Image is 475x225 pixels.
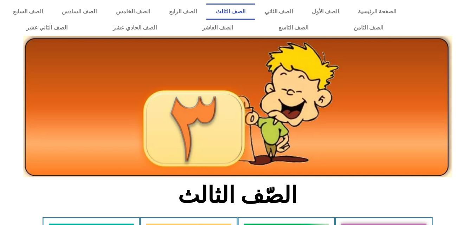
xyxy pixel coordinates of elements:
[160,4,206,20] a: الصف الرابع
[52,4,106,20] a: الصف السادس
[4,20,90,36] a: الصف الثاني عشر
[331,20,406,36] a: الصف الثامن
[121,181,354,209] h2: الصّف الثالث
[90,20,179,36] a: الصف الحادي عشر
[302,4,348,20] a: الصف الأول
[206,4,255,20] a: الصف الثالث
[107,4,160,20] a: الصف الخامس
[255,4,302,20] a: الصف الثاني
[4,4,52,20] a: الصف السابع
[256,20,331,36] a: الصف التاسع
[179,20,256,36] a: الصف العاشر
[348,4,406,20] a: الصفحة الرئيسية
